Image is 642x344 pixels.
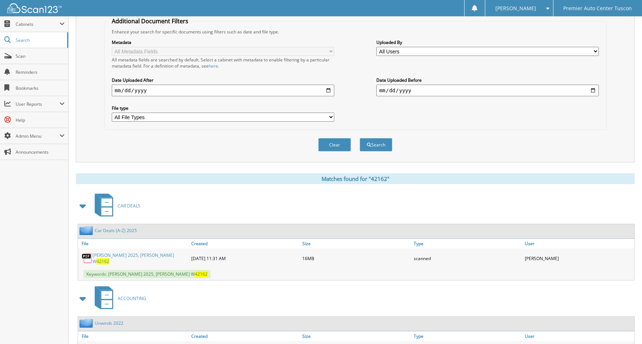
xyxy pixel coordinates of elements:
[79,226,95,235] img: folder2.png
[76,173,635,184] div: Matches found for "42162"
[209,63,218,69] a: here
[16,69,65,75] span: Reminders
[16,149,65,155] span: Announcements
[118,295,146,301] span: ACCOUNTING
[112,57,334,69] div: All metadata fields are searched by default. Select a cabinet with metadata to enable filtering b...
[118,203,140,209] span: CAR DEALS
[7,3,62,13] img: scan123-logo-white.svg
[376,77,599,83] label: Date Uploaded Before
[16,101,60,107] span: User Reports
[78,239,189,248] a: File
[300,239,412,248] a: Size
[112,85,334,96] input: start
[112,105,334,111] label: File type
[523,239,634,248] a: User
[108,17,192,25] legend: Additional Document Filters
[376,85,599,96] input: end
[90,284,146,313] a: ACCOUNTING
[97,258,109,264] span: 42162
[16,53,65,59] span: Scan
[495,6,536,11] span: [PERSON_NAME]
[16,85,65,91] span: Bookmarks
[523,331,634,341] a: User
[112,39,334,45] label: Metadata
[16,133,60,139] span: Admin Menu
[412,239,523,248] a: Type
[360,138,392,151] button: Search
[563,6,632,11] span: Premier Auto Center Tuscon
[83,270,210,278] span: Keywords: [PERSON_NAME] 2025, [PERSON_NAME] W
[95,320,123,326] a: Unwinds 2022
[16,117,65,123] span: Help
[318,138,351,151] button: Clear
[189,239,301,248] a: Created
[412,331,523,341] a: Type
[376,39,599,45] label: Uploaded By
[82,253,93,264] img: PDF.png
[93,252,188,264] a: [PERSON_NAME] 2025, [PERSON_NAME] W42162
[112,77,334,83] label: Date Uploaded After
[412,250,523,266] div: scanned
[300,250,412,266] div: 16MB
[16,21,60,27] span: Cabinets
[195,271,208,277] span: 42162
[300,331,412,341] a: Size
[16,37,64,43] span: Search
[189,250,301,266] div: [DATE] 11:31 AM
[189,331,301,341] a: Created
[78,331,189,341] a: File
[79,319,95,328] img: folder2.png
[108,29,602,35] div: Enhance your search for specific documents using filters such as date and file type.
[90,191,140,220] a: CAR DEALS
[523,250,634,266] div: [PERSON_NAME]
[95,227,137,234] a: Car Deals (A-Z) 2025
